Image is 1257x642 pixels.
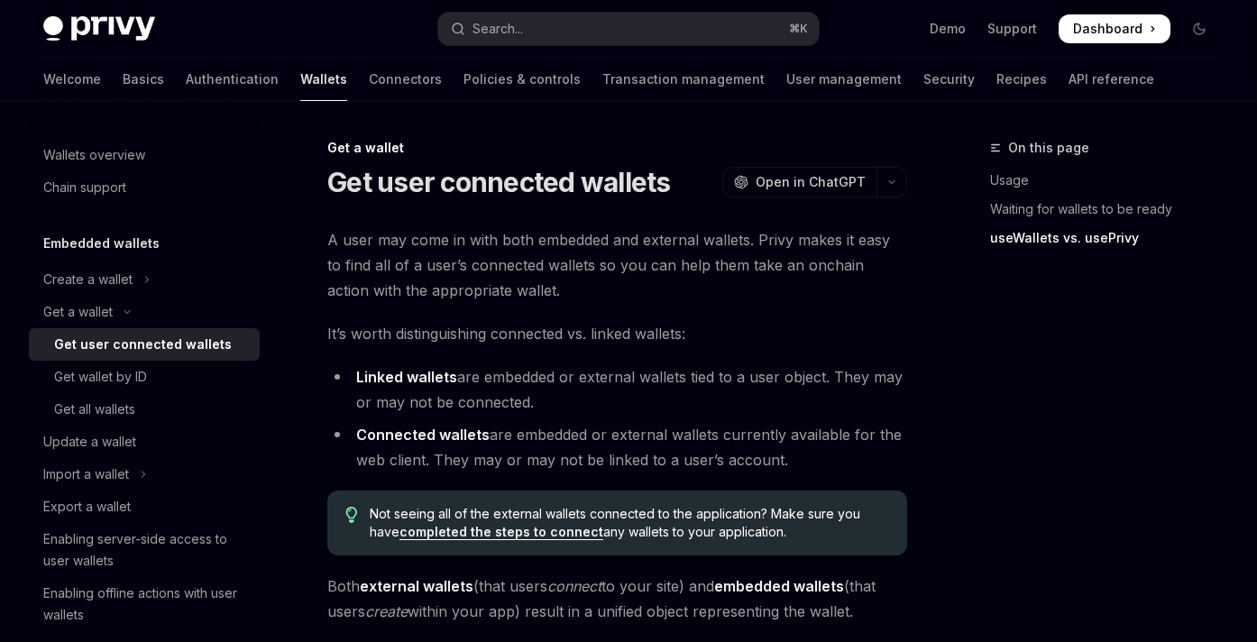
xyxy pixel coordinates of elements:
a: completed the steps to connect [399,524,603,540]
div: Search... [473,18,523,40]
a: Enabling offline actions with user wallets [29,577,260,631]
a: Chain support [29,171,260,204]
button: Toggle dark mode [1185,14,1214,43]
div: Update a wallet [43,431,136,453]
div: Export a wallet [43,496,131,518]
a: Waiting for wallets to be ready [990,195,1228,224]
a: Recipes [996,58,1047,101]
span: On this page [1008,137,1089,159]
div: Wallets overview [43,144,145,166]
a: Wallets [300,58,347,101]
a: Get user connected wallets [29,328,260,361]
a: Enabling server-side access to user wallets [29,523,260,577]
h5: Embedded wallets [43,233,160,254]
span: ⌘ K [789,22,808,36]
a: Welcome [43,58,101,101]
a: Authentication [186,58,279,101]
button: Toggle Get a wallet section [29,296,260,328]
button: Toggle Create a wallet section [29,263,260,296]
div: Get a wallet [43,301,113,323]
span: Dashboard [1073,20,1142,38]
button: Open in ChatGPT [722,167,876,197]
span: Not seeing all of the external wallets connected to the application? Make sure you have any walle... [370,505,889,541]
a: User management [786,58,902,101]
button: Toggle Import a wallet section [29,458,260,491]
img: dark logo [43,16,155,41]
a: Get wallet by ID [29,361,260,393]
a: Wallets overview [29,139,260,171]
a: Transaction management [602,58,765,101]
a: Basics [123,58,164,101]
a: Usage [990,166,1228,195]
div: Get user connected wallets [54,334,232,355]
span: Both (that users to your site) and (that users within your app) result in a unified object repres... [327,573,907,624]
span: It’s worth distinguishing connected vs. linked wallets: [327,321,907,346]
div: Get all wallets [54,399,135,420]
h1: Get user connected wallets [327,166,671,198]
a: Update a wallet [29,426,260,458]
div: Get wallet by ID [54,366,147,388]
div: Create a wallet [43,269,133,290]
div: Chain support [43,177,126,198]
div: Enabling offline actions with user wallets [43,582,249,626]
span: A user may come in with both embedded and external wallets. Privy makes it easy to find all of a ... [327,227,907,303]
svg: Tip [345,507,358,523]
div: Enabling server-side access to user wallets [43,528,249,572]
a: useWallets vs. usePrivy [990,224,1228,252]
strong: Linked wallets [356,368,457,386]
a: Export a wallet [29,491,260,523]
a: Get all wallets [29,393,260,426]
a: Support [987,20,1037,38]
a: Security [923,58,975,101]
a: Dashboard [1059,14,1170,43]
div: Get a wallet [327,139,907,157]
a: Policies & controls [463,58,581,101]
a: API reference [1069,58,1154,101]
span: Open in ChatGPT [756,173,866,191]
li: are embedded or external wallets tied to a user object. They may or may not be connected. [327,364,907,415]
a: Connectors [369,58,442,101]
div: Import a wallet [43,463,129,485]
button: Open search [438,13,819,45]
strong: Connected wallets [356,426,490,444]
a: Demo [930,20,966,38]
li: are embedded or external wallets currently available for the web client. They may or may not be l... [327,422,907,472]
